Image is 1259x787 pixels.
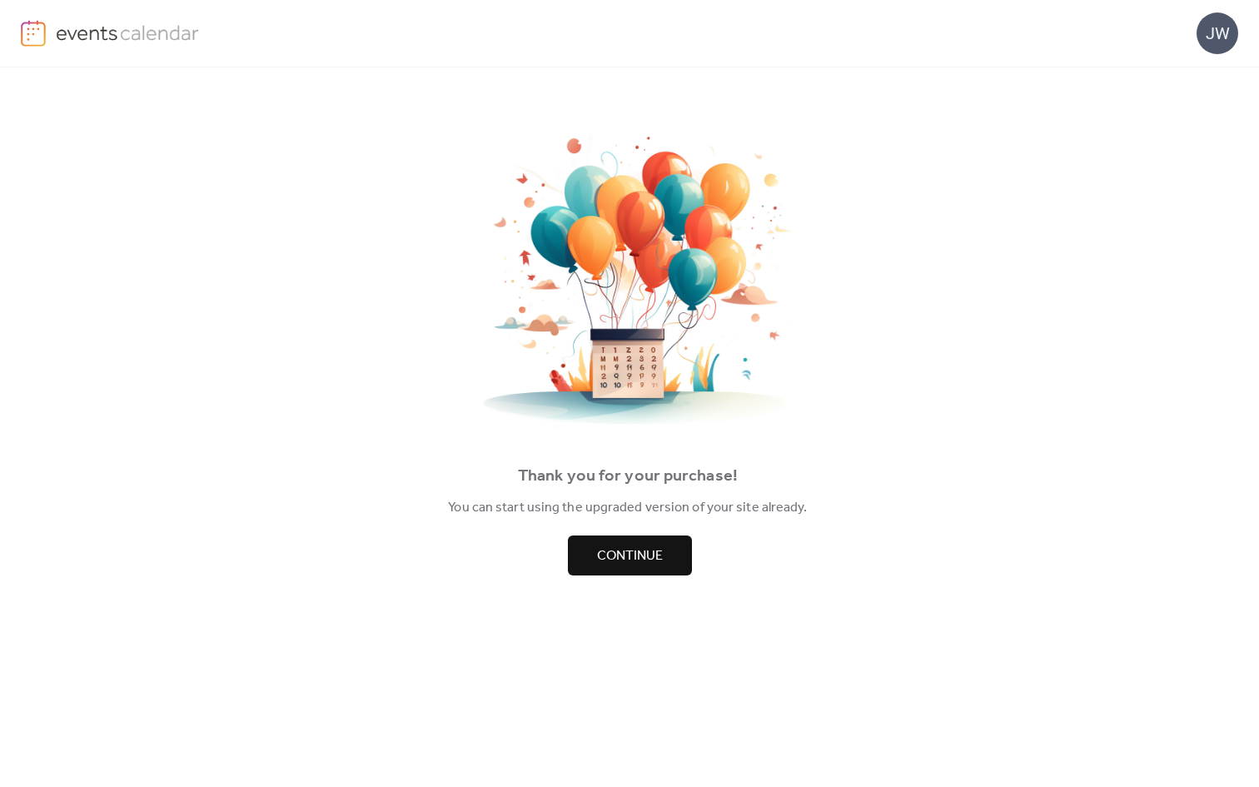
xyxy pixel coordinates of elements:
span: Continue [597,546,663,566]
img: thankyou.png [463,134,796,428]
div: Thank you for your purchase! [25,463,1231,490]
button: Continue [568,535,692,575]
img: logo [21,20,46,47]
div: JW [1197,12,1238,54]
div: You can start using the upgraded version of your site already. [25,498,1231,518]
img: logo-type [56,20,200,45]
